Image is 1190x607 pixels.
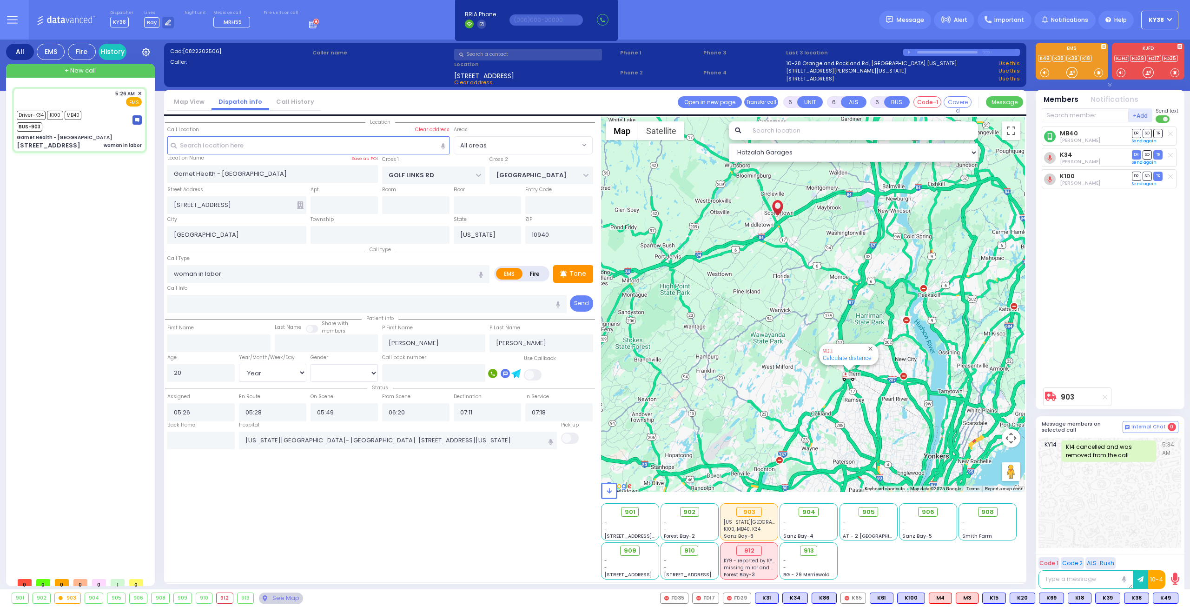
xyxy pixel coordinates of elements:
[664,571,752,578] span: [STREET_ADDRESS][PERSON_NAME]
[1060,180,1100,187] span: Solomon Polatsek
[144,10,174,16] label: Lines
[454,71,514,79] span: [STREET_ADDRESS]
[944,96,972,108] button: Covered
[311,216,334,223] label: Township
[1044,94,1078,105] button: Members
[110,10,133,16] label: Dispatcher
[170,58,309,66] label: Caller:
[1153,593,1178,604] div: K49
[1132,172,1141,180] span: DR
[1168,423,1176,431] span: 0
[367,384,393,391] span: Status
[620,69,700,77] span: Phone 2
[886,16,893,23] img: message.svg
[224,18,242,26] span: MRH55
[1143,129,1152,138] span: SO
[1045,440,1061,462] span: KY14
[454,216,467,223] label: State
[130,593,147,603] div: 906
[604,571,692,578] span: [STREET_ADDRESS][PERSON_NAME]
[1132,150,1141,159] span: DR
[167,354,177,361] label: Age
[170,47,309,55] label: Cad:
[1156,107,1178,114] span: Send text
[239,421,259,429] label: Hospital
[167,154,204,162] label: Location Name
[570,295,593,312] button: Send
[782,593,808,604] div: K34
[1153,172,1163,180] span: TR
[664,533,695,540] span: Forest Bay-2
[454,186,465,193] label: Floor
[604,533,692,540] span: [STREET_ADDRESS][PERSON_NAME]
[465,10,496,19] span: BRIA Phone
[783,571,835,578] span: BG - 29 Merriewold S.
[1060,151,1072,158] a: K34
[12,593,28,603] div: 901
[1068,593,1091,604] div: BLS
[1080,55,1092,62] a: K18
[561,421,579,429] label: Pick up
[664,519,667,526] span: -
[664,526,667,533] span: -
[17,111,46,120] span: Driver-K34
[902,519,905,526] span: -
[1002,429,1020,447] button: Map camera controls
[783,564,786,571] span: -
[724,564,798,571] span: missing miror and out of stock
[167,126,199,133] label: Call Location
[1125,425,1130,430] img: comment-alt.png
[954,16,967,24] span: Alert
[275,324,301,331] label: Last Name
[259,593,303,604] div: See map
[606,121,638,140] button: Show street map
[703,49,783,57] span: Phone 3
[841,96,866,108] button: ALS
[843,526,846,533] span: -
[382,156,399,163] label: Cross 1
[351,155,378,162] label: Save as POI
[664,557,667,564] span: -
[111,579,125,586] span: 1
[1149,16,1164,24] span: KY38
[1052,55,1065,62] a: K38
[692,593,719,604] div: FD17
[382,354,426,361] label: Call back number
[1124,593,1149,604] div: K38
[382,393,410,400] label: From Scene
[724,533,754,540] span: Sanz Bay-6
[1130,55,1146,62] a: FD29
[929,593,952,604] div: M4
[1036,46,1108,53] label: EMS
[1114,16,1127,24] span: Help
[724,557,778,564] span: KY9 - reported by KY75
[1114,55,1129,62] a: KJFD
[55,593,80,603] div: 903
[525,216,532,223] label: ZIP
[683,507,695,517] span: 902
[956,593,978,604] div: M3
[783,526,786,533] span: -
[1051,16,1088,24] span: Notifications
[47,111,63,120] span: K100
[604,564,607,571] span: -
[1085,557,1116,569] button: ALS-Rush
[167,136,450,154] input: Search location here
[744,96,778,108] button: Transfer call
[311,186,319,193] label: Apt
[65,111,81,120] span: MB40
[804,546,814,555] span: 913
[783,557,786,564] span: -
[454,49,602,60] input: Search a contact
[144,17,159,28] span: Bay
[1132,138,1157,144] a: Send again
[522,268,548,280] label: Fire
[167,393,190,400] label: Assigned
[1038,55,1051,62] a: K49
[962,519,965,526] span: -
[489,324,520,332] label: P Last Name
[322,327,345,334] span: members
[724,571,755,578] span: Forest Bay-3
[185,10,205,16] label: Night unit
[620,49,700,57] span: Phone 1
